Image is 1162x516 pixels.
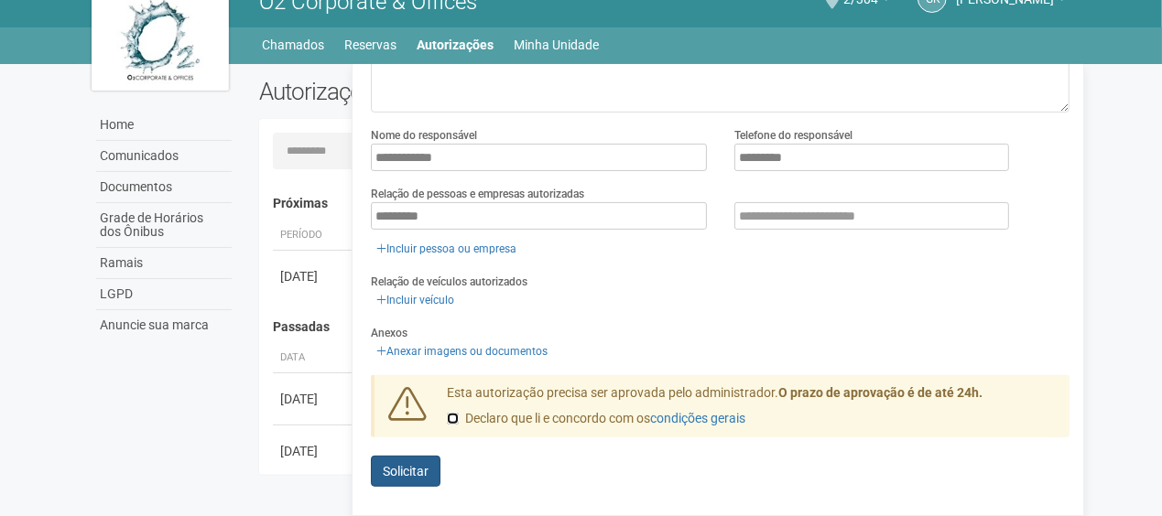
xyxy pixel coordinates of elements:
[96,172,232,203] a: Documentos
[371,325,407,341] label: Anexos
[418,32,494,58] a: Autorizações
[778,385,983,400] strong: O prazo de aprovação é de até 24h.
[96,141,232,172] a: Comunicados
[96,279,232,310] a: LGPD
[371,456,440,487] button: Solicitar
[96,110,232,141] a: Home
[280,390,348,408] div: [DATE]
[345,32,397,58] a: Reservas
[383,464,429,478] span: Solicitar
[273,197,1058,210] h4: Próximas
[273,320,1058,334] h4: Passadas
[96,310,232,340] a: Anuncie sua marca
[273,343,355,373] th: Data
[263,32,325,58] a: Chamados
[371,290,460,310] a: Incluir veículo
[650,411,745,425] a: condições gerais
[371,274,527,290] label: Relação de veículos autorizados
[280,442,348,460] div: [DATE]
[96,248,232,279] a: Ramais
[433,384,1070,437] div: Esta autorização precisa ser aprovada pelo administrador.
[371,127,477,144] label: Nome do responsável
[259,78,651,105] h2: Autorizações
[371,239,522,259] a: Incluir pessoa ou empresa
[371,186,584,202] label: Relação de pessoas e empresas autorizadas
[280,267,348,285] div: [DATE]
[447,413,459,425] input: Declaro que li e concordo com oscondições gerais
[96,203,232,248] a: Grade de Horários dos Ônibus
[734,127,852,144] label: Telefone do responsável
[515,32,600,58] a: Minha Unidade
[447,410,745,428] label: Declaro que li e concordo com os
[273,220,355,251] th: Período
[371,341,553,361] a: Anexar imagens ou documentos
